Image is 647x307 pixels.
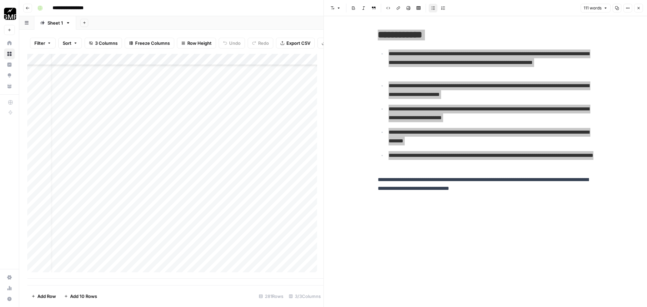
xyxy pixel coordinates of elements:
span: Filter [34,40,45,46]
img: Growth Marketing Pro Logo [4,8,16,20]
a: Opportunities [4,70,15,81]
button: Help + Support [4,294,15,304]
button: Add 10 Rows [60,291,101,302]
button: Export CSV [276,38,315,48]
a: Sheet 1 [34,16,76,30]
button: Undo [219,38,245,48]
button: 3 Columns [85,38,122,48]
button: Redo [248,38,273,48]
div: 3/3 Columns [286,291,323,302]
span: Redo [258,40,269,46]
div: 281 Rows [256,291,286,302]
button: Filter [30,38,56,48]
button: Add Row [27,291,60,302]
a: Settings [4,272,15,283]
a: Home [4,38,15,48]
div: Sheet 1 [48,20,63,26]
span: Row Height [187,40,212,46]
a: Insights [4,59,15,70]
span: Undo [229,40,241,46]
span: Add Row [37,293,56,300]
span: Sort [63,40,71,46]
a: Your Data [4,81,15,92]
button: Sort [58,38,82,48]
span: Add 10 Rows [70,293,97,300]
span: Export CSV [286,40,310,46]
button: Workspace: Growth Marketing Pro [4,5,15,22]
button: Row Height [177,38,216,48]
span: 3 Columns [95,40,118,46]
button: 111 words [581,4,611,12]
a: Browse [4,48,15,59]
a: Usage [4,283,15,294]
span: 111 words [584,5,602,11]
span: Freeze Columns [135,40,170,46]
button: Freeze Columns [125,38,174,48]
